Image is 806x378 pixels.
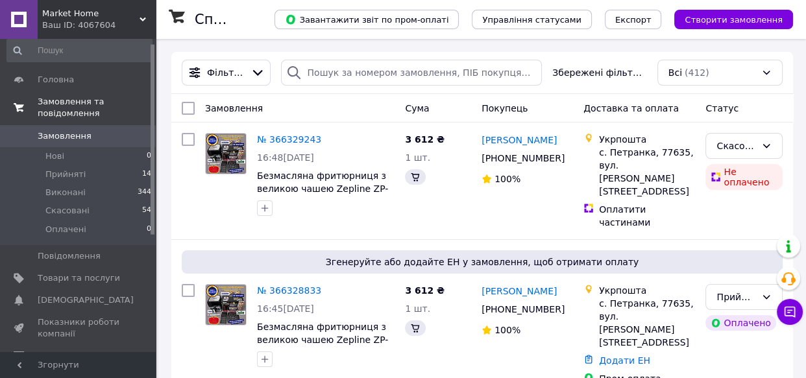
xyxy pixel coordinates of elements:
a: Фото товару [205,284,247,325]
span: Завантажити звіт по пром-оплаті [285,14,448,25]
span: 54 [142,205,151,217]
div: с. Петранка, 77635, вул. [PERSON_NAME][STREET_ADDRESS] [599,297,695,349]
div: Укрпошта [599,133,695,146]
a: Додати ЕН [599,355,650,366]
span: 3 612 ₴ [405,134,445,145]
span: Покупець [482,103,528,113]
div: Оплатити частинами [599,203,695,229]
img: Фото товару [206,134,246,174]
span: Нові [45,150,64,162]
a: Фото товару [205,133,247,174]
a: Створити замовлення [661,14,793,24]
span: 1 шт. [405,152,430,163]
div: Прийнято [716,290,756,304]
div: Укрпошта [599,284,695,297]
div: Ваш ID: 4067604 [42,19,156,31]
span: 14 [142,169,151,180]
button: Завантажити звіт по пром-оплаті [275,10,459,29]
a: Безмасляна фритюрниця з великою чашею Zepline ZP-211 Аерогриль на 14 л 4000 Вт із двома тенами та... [257,171,391,246]
span: [DEMOGRAPHIC_DATA] [38,294,134,306]
a: [PERSON_NAME] [482,134,557,147]
span: 0 [147,150,151,162]
button: Експорт [605,10,662,29]
img: Фото товару [206,285,246,325]
span: Управління статусами [482,15,581,25]
div: Оплачено [705,315,775,331]
span: Замовлення та повідомлення [38,96,156,119]
span: Товари та послуги [38,272,120,284]
span: Відгуки [38,351,71,362]
h1: Список замовлень [195,12,326,27]
span: Створити замовлення [685,15,783,25]
span: Згенеруйте або додайте ЕН у замовлення, щоб отримати оплату [187,255,777,268]
span: 100% [495,325,520,335]
div: с. Петранка, 77635, вул. [PERSON_NAME][STREET_ADDRESS] [599,146,695,198]
span: Фільтри [207,66,245,79]
span: Показники роботи компанії [38,316,120,340]
button: Чат з покупцем [777,299,803,325]
span: Замовлення [205,103,263,113]
div: Скасовано [716,139,756,153]
div: [PHONE_NUMBER] [479,300,563,318]
span: 3 612 ₴ [405,285,445,296]
button: Створити замовлення [674,10,793,29]
span: 16:48[DATE] [257,152,314,163]
input: Пошук за номером замовлення, ПІБ покупця, номером телефону, Email, номером накладної [281,60,543,86]
span: 1 шт. [405,303,430,314]
input: Пошук [6,39,153,62]
a: № 366329243 [257,134,321,145]
span: 100% [495,174,520,184]
span: Прийняті [45,169,86,180]
div: [PHONE_NUMBER] [479,149,563,167]
span: Статус [705,103,739,113]
span: Виконані [45,187,86,198]
span: Головна [38,74,74,86]
span: Всі [668,66,682,79]
span: (412) [685,67,709,78]
a: № 366328833 [257,285,321,296]
span: Скасовані [45,205,90,217]
span: Замовлення [38,130,92,142]
div: Не оплачено [705,164,783,190]
span: Експорт [615,15,652,25]
span: Повідомлення [38,250,101,262]
span: Оплачені [45,224,86,235]
span: 344 [138,187,151,198]
span: Cума [405,103,429,113]
span: Доставка та оплата [583,103,679,113]
span: Market Home [42,8,140,19]
span: 0 [147,224,151,235]
button: Управління статусами [472,10,592,29]
a: [PERSON_NAME] [482,285,557,298]
span: 16:45[DATE] [257,303,314,314]
span: Збережені фільтри: [552,66,647,79]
